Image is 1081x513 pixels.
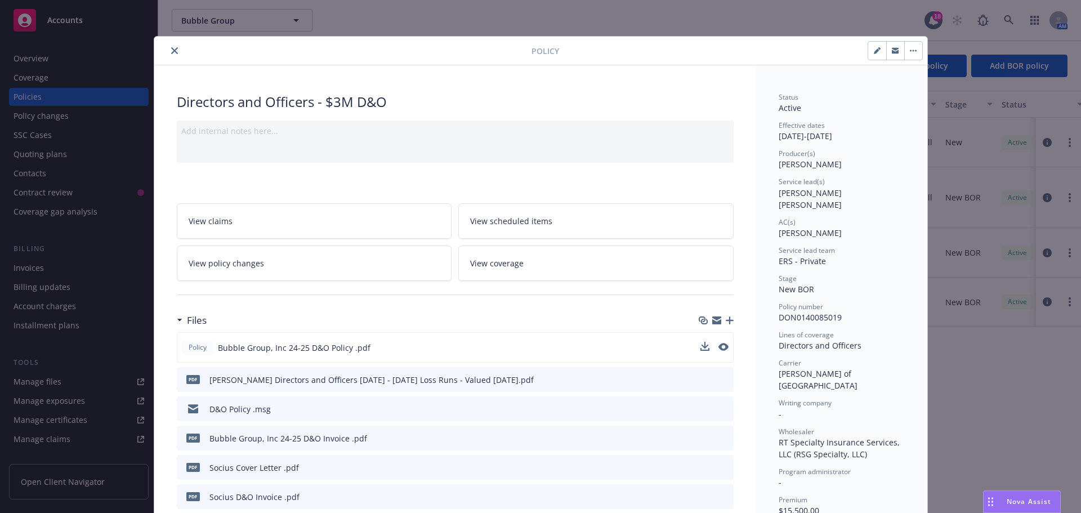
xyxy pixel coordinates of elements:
span: pdf [186,463,200,471]
span: Lines of coverage [779,330,834,340]
span: - [779,409,781,420]
span: Directors and Officers [779,340,861,351]
span: Service lead(s) [779,177,825,186]
button: preview file [719,462,729,474]
span: Stage [779,274,797,283]
button: download file [701,432,710,444]
div: Files [177,313,207,328]
button: download file [700,342,709,351]
span: Carrier [779,358,801,368]
span: Policy [186,342,209,353]
button: download file [700,342,709,354]
button: download file [701,374,710,386]
button: download file [701,491,710,503]
span: View policy changes [189,257,264,269]
a: View coverage [458,246,734,281]
span: Nova Assist [1007,497,1051,506]
div: D&O Policy .msg [209,403,271,415]
span: Bubble Group, Inc 24-25 D&O Policy .pdf [218,342,370,354]
span: Program administrator [779,467,851,476]
button: Nova Assist [983,490,1061,513]
div: Socius D&O Invoice .pdf [209,491,300,503]
div: [DATE] - [DATE] [779,121,905,142]
a: View claims [177,203,452,239]
button: preview file [719,432,729,444]
span: [PERSON_NAME] [779,227,842,238]
span: pdf [186,434,200,442]
div: Drag to move [984,491,998,512]
div: Bubble Group, Inc 24-25 D&O Invoice .pdf [209,432,367,444]
span: AC(s) [779,217,796,227]
span: [PERSON_NAME] of [GEOGRAPHIC_DATA] [779,368,857,391]
span: Status [779,92,798,102]
button: preview file [719,491,729,503]
div: Directors and Officers - $3M D&O [177,92,734,111]
span: Policy number [779,302,823,311]
span: DON0140085019 [779,312,842,323]
span: Effective dates [779,121,825,130]
div: Socius Cover Letter .pdf [209,462,299,474]
span: ERS - Private [779,256,826,266]
span: Service lead team [779,246,835,255]
div: [PERSON_NAME] Directors and Officers [DATE] - [DATE] Loss Runs - Valued [DATE].pdf [209,374,534,386]
button: close [168,44,181,57]
span: pdf [186,375,200,383]
span: View scheduled items [470,215,552,227]
h3: Files [187,313,207,328]
span: pdf [186,492,200,501]
button: download file [701,403,710,415]
span: Active [779,102,801,113]
span: Producer(s) [779,149,815,158]
div: Add internal notes here... [181,125,729,137]
span: [PERSON_NAME] [779,159,842,169]
span: View coverage [470,257,524,269]
button: preview file [719,374,729,386]
button: preview file [718,343,729,351]
span: Wholesaler [779,427,814,436]
button: download file [701,462,710,474]
a: View scheduled items [458,203,734,239]
span: - [779,477,781,488]
span: New BOR [779,284,814,295]
span: Policy [531,45,559,57]
span: View claims [189,215,233,227]
span: RT Specialty Insurance Services, LLC (RSG Specialty, LLC) [779,437,902,460]
a: View policy changes [177,246,452,281]
span: Writing company [779,398,832,408]
button: preview file [719,403,729,415]
button: preview file [718,342,729,354]
span: Premium [779,495,807,505]
span: [PERSON_NAME] [PERSON_NAME] [779,188,844,210]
